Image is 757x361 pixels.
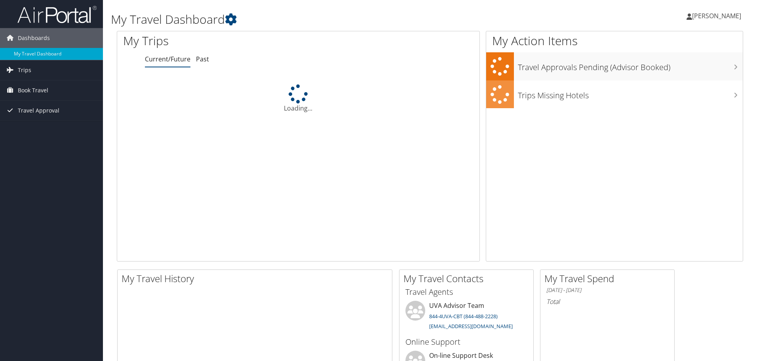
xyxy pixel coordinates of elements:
[405,287,527,298] h3: Travel Agents
[403,272,533,285] h2: My Travel Contacts
[18,101,59,120] span: Travel Approval
[518,58,743,73] h3: Travel Approvals Pending (Advisor Booked)
[405,336,527,348] h3: Online Support
[18,28,50,48] span: Dashboards
[117,84,479,113] div: Loading...
[546,297,668,306] h6: Total
[429,323,513,330] a: [EMAIL_ADDRESS][DOMAIN_NAME]
[196,55,209,63] a: Past
[18,60,31,80] span: Trips
[687,4,749,28] a: [PERSON_NAME]
[401,301,531,333] li: UVA Advisor Team
[486,32,743,49] h1: My Action Items
[429,313,498,320] a: 844-4UVA-CBT (844-488-2228)
[692,11,741,20] span: [PERSON_NAME]
[17,5,97,24] img: airportal-logo.png
[546,287,668,294] h6: [DATE] - [DATE]
[111,11,536,28] h1: My Travel Dashboard
[518,86,743,101] h3: Trips Missing Hotels
[544,272,674,285] h2: My Travel Spend
[145,55,190,63] a: Current/Future
[122,272,392,285] h2: My Travel History
[18,80,48,100] span: Book Travel
[486,52,743,80] a: Travel Approvals Pending (Advisor Booked)
[486,80,743,109] a: Trips Missing Hotels
[123,32,323,49] h1: My Trips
